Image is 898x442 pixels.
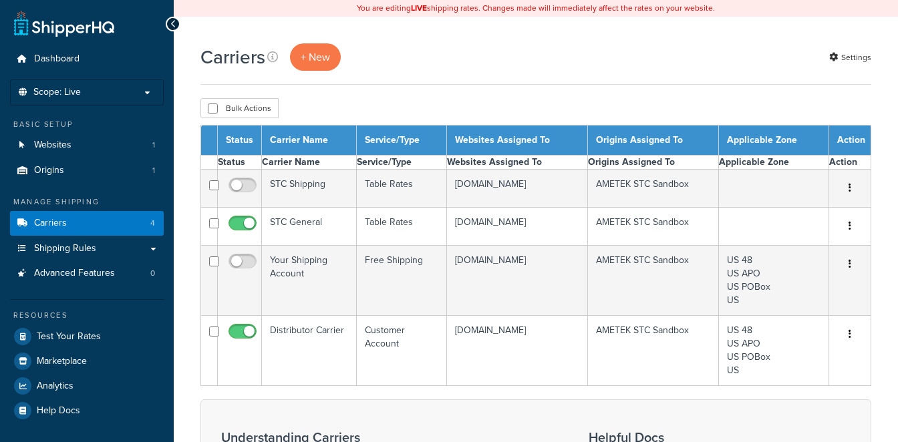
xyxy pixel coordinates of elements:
div: Basic Setup [10,119,164,130]
span: Carriers [34,218,67,229]
td: Table Rates [356,208,446,246]
th: Websites Assigned To [447,156,588,170]
th: Websites Assigned To [447,126,588,156]
th: Status [218,126,262,156]
td: [DOMAIN_NAME] [447,170,588,208]
a: ShipperHQ Home [14,10,114,37]
div: Resources [10,310,164,321]
a: + New [290,43,341,71]
td: US 48 US APO US POBox US [719,246,829,316]
a: Marketplace [10,349,164,373]
th: Action [829,126,871,156]
span: Scope: Live [33,87,81,98]
td: [DOMAIN_NAME] [447,208,588,246]
th: Status [218,156,262,170]
td: Free Shipping [356,246,446,316]
a: Advanced Features 0 [10,261,164,286]
span: Shipping Rules [34,243,96,254]
span: Marketplace [37,356,87,367]
td: Table Rates [356,170,446,208]
a: Help Docs [10,399,164,423]
th: Carrier Name [262,156,357,170]
td: Your Shipping Account [262,246,357,316]
a: Origins 1 [10,158,164,183]
td: US 48 US APO US POBox US [719,316,829,386]
span: 4 [150,218,155,229]
th: Applicable Zone [719,156,829,170]
td: [DOMAIN_NAME] [447,316,588,386]
th: Carrier Name [262,126,357,156]
span: Advanced Features [34,268,115,279]
td: [DOMAIN_NAME] [447,246,588,316]
span: Websites [34,140,71,151]
span: 0 [150,268,155,279]
td: STC Shipping [262,170,357,208]
a: Analytics [10,374,164,398]
th: Origins Assigned To [588,126,719,156]
b: LIVE [411,2,427,14]
h1: Carriers [200,44,265,70]
li: Origins [10,158,164,183]
span: Help Docs [37,405,80,417]
a: Websites 1 [10,133,164,158]
th: Service/Type [356,156,446,170]
li: Websites [10,133,164,158]
li: Carriers [10,211,164,236]
span: Dashboard [34,53,80,65]
button: Bulk Actions [200,98,279,118]
th: Applicable Zone [719,126,829,156]
th: Action [829,156,871,170]
div: Manage Shipping [10,196,164,208]
li: Advanced Features [10,261,164,286]
span: 1 [152,165,155,176]
td: AMETEK STC Sandbox [588,170,719,208]
td: STC General [262,208,357,246]
a: Settings [829,48,871,67]
span: Test Your Rates [37,331,101,343]
a: Carriers 4 [10,211,164,236]
a: Shipping Rules [10,236,164,261]
a: Dashboard [10,47,164,71]
td: Customer Account [356,316,446,386]
span: Origins [34,165,64,176]
td: AMETEK STC Sandbox [588,246,719,316]
span: Analytics [37,381,73,392]
span: 1 [152,140,155,151]
td: AMETEK STC Sandbox [588,208,719,246]
th: Origins Assigned To [588,156,719,170]
th: Service/Type [356,126,446,156]
a: Test Your Rates [10,324,164,349]
td: AMETEK STC Sandbox [588,316,719,386]
td: Distributor Carrier [262,316,357,386]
